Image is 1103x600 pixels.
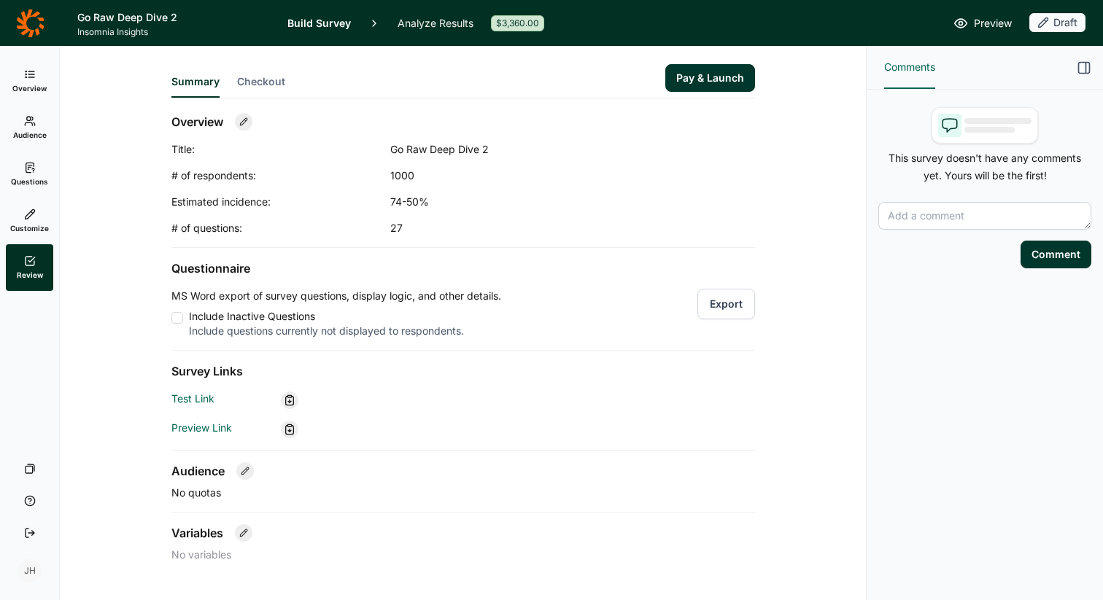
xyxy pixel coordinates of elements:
[390,168,682,183] div: 1000
[171,486,755,500] p: No quotas
[171,392,214,405] a: Test Link
[953,15,1012,32] a: Preview
[1029,13,1085,34] button: Draft
[10,223,49,233] span: Customize
[237,74,285,89] span: Checkout
[171,113,223,130] h2: Overview
[665,64,755,92] button: Pay & Launch
[171,195,390,209] div: Estimated incidence:
[171,260,755,277] h2: Questionnaire
[281,421,298,438] div: Copy link
[6,58,53,104] a: Overview
[171,548,755,562] p: No variables
[77,26,270,38] span: Insomnia Insights
[491,15,544,31] div: $3,360.00
[11,176,48,187] span: Questions
[171,421,232,434] a: Preview Link
[390,195,682,209] div: 74-50%
[974,15,1012,32] span: Preview
[17,270,43,280] span: Review
[189,309,501,324] div: Include Inactive Questions
[390,142,682,157] div: Go Raw Deep Dive 2
[171,221,390,235] div: # of questions:
[171,168,390,183] div: # of respondents:
[6,151,53,198] a: Questions
[6,104,53,151] a: Audience
[18,559,42,583] div: JH
[281,391,298,409] div: Copy link
[171,289,501,303] p: MS Word export of survey questions, display logic, and other details.
[12,83,47,93] span: Overview
[171,462,225,480] h2: Audience
[13,130,47,140] span: Audience
[1029,13,1085,32] div: Draft
[189,324,501,338] div: Include questions currently not displayed to respondents.
[878,149,1091,184] p: This survey doesn't have any comments yet. Yours will be the first!
[171,142,390,157] div: Title:
[171,362,755,380] h2: Survey Links
[1021,241,1091,268] button: Comment
[171,524,223,542] h2: Variables
[6,244,53,291] a: Review
[884,47,935,89] button: Comments
[390,221,682,235] div: 27
[6,198,53,244] a: Customize
[884,58,935,76] span: Comments
[77,9,270,26] h1: Go Raw Deep Dive 2
[171,74,220,98] button: Summary
[697,289,755,319] button: Export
